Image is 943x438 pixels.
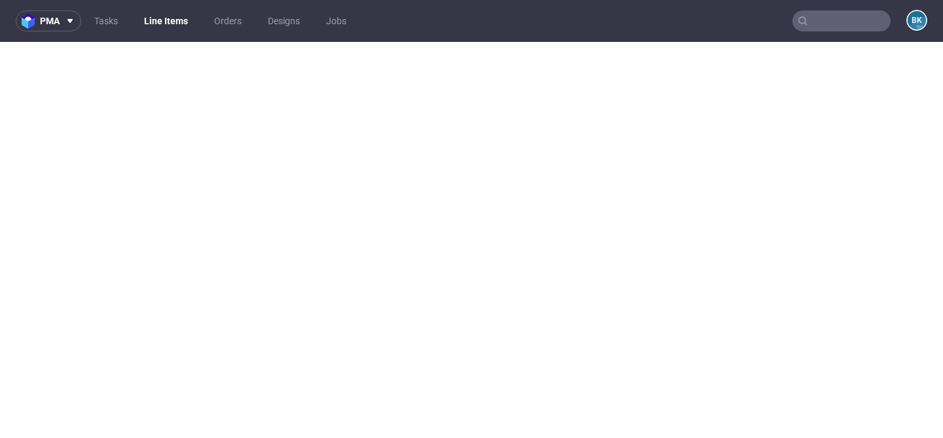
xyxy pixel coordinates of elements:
button: pma [16,10,81,31]
a: Tasks [86,10,126,31]
a: Jobs [318,10,354,31]
a: Designs [260,10,308,31]
a: Orders [206,10,250,31]
a: Line Items [136,10,196,31]
figcaption: BK [908,11,926,29]
span: pma [40,16,60,26]
img: logo [22,14,40,29]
